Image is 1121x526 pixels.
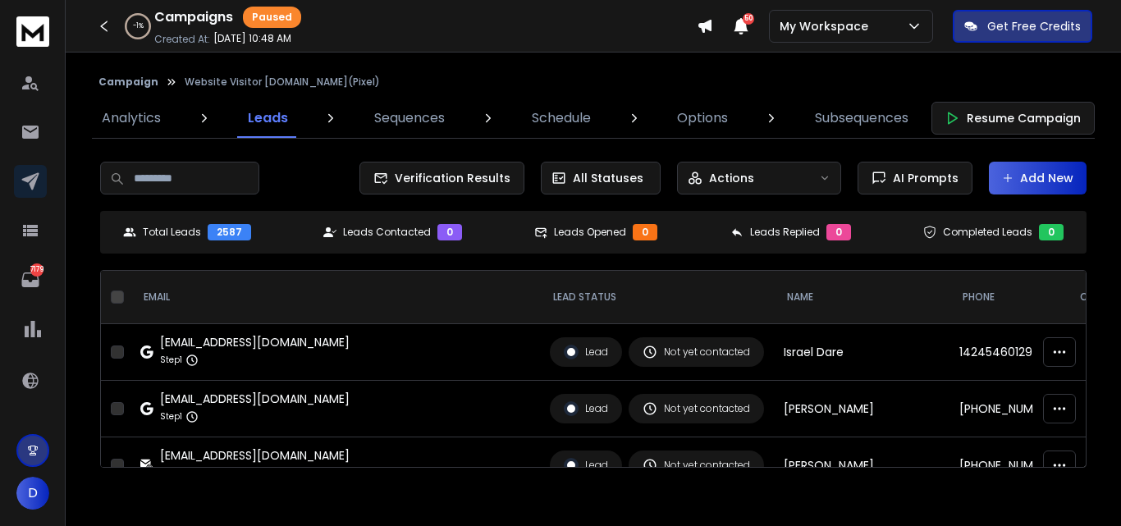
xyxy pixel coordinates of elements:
button: Campaign [98,75,158,89]
p: Analytics [102,108,161,128]
button: Resume Campaign [931,102,1095,135]
a: Subsequences [805,98,918,138]
a: 7179 [14,263,47,296]
td: 14245460129 [949,324,1067,381]
a: Analytics [92,98,171,138]
div: [EMAIL_ADDRESS][DOMAIN_NAME] [160,391,350,407]
div: 0 [437,224,462,240]
span: Verification Results [388,170,510,186]
p: Step 1 [160,465,182,482]
p: Actions [709,170,754,186]
p: All Statuses [573,170,643,186]
p: My Workspace [780,18,875,34]
p: Step 1 [160,352,182,368]
p: Leads [248,108,288,128]
a: Options [667,98,738,138]
td: [PERSON_NAME] [774,437,949,494]
p: Step 1 [160,409,182,425]
img: logo [16,16,49,47]
td: Israel Dare [774,324,949,381]
button: Get Free Credits [953,10,1092,43]
div: [EMAIL_ADDRESS][DOMAIN_NAME] [160,334,350,350]
th: LEAD STATUS [540,271,774,324]
p: Created At: [154,33,210,46]
p: Completed Leads [943,226,1032,239]
p: Total Leads [143,226,201,239]
div: Not yet contacted [643,458,750,473]
span: 50 [743,13,754,25]
p: Sequences [374,108,445,128]
p: Leads Contacted [343,226,431,239]
p: Subsequences [815,108,908,128]
h1: Campaigns [154,7,233,27]
th: NAME [774,271,949,324]
div: Lead [564,401,608,416]
p: Schedule [532,108,591,128]
div: 0 [633,224,657,240]
button: D [16,477,49,510]
p: Website Visitor [DOMAIN_NAME](Pixel) [185,75,380,89]
div: Lead [564,345,608,359]
a: Schedule [522,98,601,138]
a: Sequences [364,98,455,138]
div: [EMAIL_ADDRESS][DOMAIN_NAME] [160,447,350,464]
p: Leads Replied [750,226,820,239]
a: Leads [238,98,298,138]
td: [PHONE_NUMBER] [949,381,1067,437]
td: [PHONE_NUMBER] [949,437,1067,494]
button: Verification Results [359,162,524,194]
p: 7179 [30,263,43,277]
span: AI Prompts [886,170,959,186]
th: Phone [949,271,1067,324]
p: -1 % [133,21,144,31]
div: Paused [243,7,301,28]
div: 2587 [208,224,251,240]
div: Lead [564,458,608,473]
th: EMAIL [130,271,540,324]
div: Not yet contacted [643,345,750,359]
div: Not yet contacted [643,401,750,416]
p: [DATE] 10:48 AM [213,32,291,45]
p: Options [677,108,728,128]
p: Leads Opened [554,226,626,239]
td: [PERSON_NAME] [774,381,949,437]
button: AI Prompts [858,162,972,194]
button: Add New [989,162,1087,194]
p: Get Free Credits [987,18,1081,34]
div: 0 [1039,224,1064,240]
div: 0 [826,224,851,240]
